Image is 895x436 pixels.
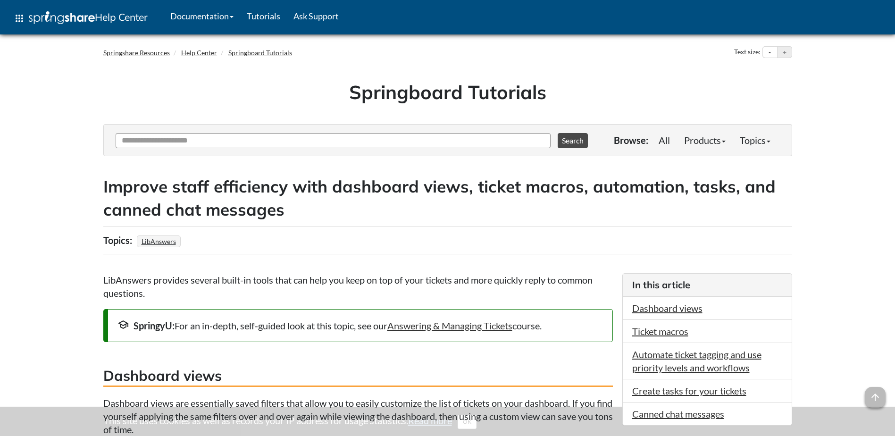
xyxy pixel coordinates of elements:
a: LibAnswers [140,235,177,248]
img: Springshare [29,11,95,24]
a: Automate ticket tagging and use priority levels and workflows [632,349,761,373]
h3: In this article [632,278,782,292]
button: Decrease text size [763,47,777,58]
a: Springboard Tutorials [228,49,292,57]
a: Ticket macros [632,326,688,337]
a: Canned chat messages [632,408,724,419]
strong: SpringyU: [134,320,175,331]
a: Dashboard views [632,302,703,314]
span: school [117,319,129,330]
a: Create tasks for your tickets [632,385,746,396]
a: Topics [733,131,778,150]
a: Answering & Managing Tickets [387,320,512,331]
a: Springshare Resources [103,49,170,57]
div: Text size: [732,46,762,59]
a: apps Help Center [7,4,154,33]
p: LibAnswers provides several built-in tools that can help you keep on top of your tickets and more... [103,273,613,300]
a: Products [677,131,733,150]
a: All [652,131,677,150]
a: arrow_upward [865,388,886,399]
a: Tutorials [240,4,287,28]
div: This site uses cookies as well as records your IP address for usage statistics. [94,414,802,429]
a: Help Center [181,49,217,57]
button: Increase text size [778,47,792,58]
div: Topics: [103,231,134,249]
p: Dashboard views are essentially saved filters that allow you to easily customize the list of tick... [103,396,613,436]
span: Help Center [95,11,148,23]
h3: Dashboard views [103,366,613,387]
a: Ask Support [287,4,345,28]
div: For an in-depth, self-guided look at this topic, see our course. [117,319,603,332]
span: arrow_upward [865,387,886,408]
h1: Springboard Tutorials [110,79,785,105]
h2: Improve staff efficiency with dashboard views, ticket macros, automation, tasks, and canned chat ... [103,175,792,221]
span: apps [14,13,25,24]
p: Browse: [614,134,648,147]
a: Documentation [164,4,240,28]
button: Search [558,133,588,148]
